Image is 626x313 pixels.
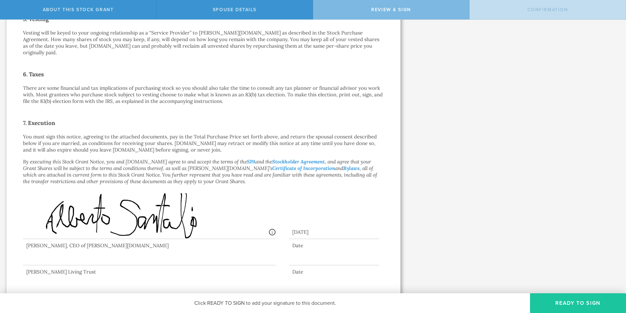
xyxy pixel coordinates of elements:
img: 94fB6yAAAABklEQVQDACYRxtrVeRnJAAAAAElFTkSuQmCC [26,193,199,240]
div: [PERSON_NAME] Living Trust [23,269,276,275]
p: Vesting will be keyed to your ongoing relationship as a “Service Provider” to [PERSON_NAME][DOMAI... [23,30,384,56]
a: SPA [247,158,256,165]
span: About this stock grant [43,7,114,12]
span: Click READY TO SIGN to add your signature to this document. [194,300,336,306]
span: Confirmation [527,7,568,12]
h2: 6. Taxes [23,69,384,80]
p: You must sign this notice, agreeing to the attached documents, pay in the Total Purchase Price se... [23,133,384,153]
div: Date [289,269,379,275]
a: Bylaws [343,165,360,171]
div: [DATE] [289,222,379,239]
a: Certificate of Incorporation [272,165,335,171]
h2: 7. Execution [23,118,384,128]
iframe: Chat Widget [593,262,626,293]
span: Review & Sign [371,7,411,12]
span: Spouse Details [213,7,256,12]
p: There are some financial and tax implications of purchasing stock so you should also take the tim... [23,85,384,105]
em: By executing this Stock Grant Notice, you and [DOMAIN_NAME] agree to and accept the terms of the ... [23,158,377,184]
a: Stockholder Agreement [272,158,325,165]
button: Ready to Sign [530,293,626,313]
